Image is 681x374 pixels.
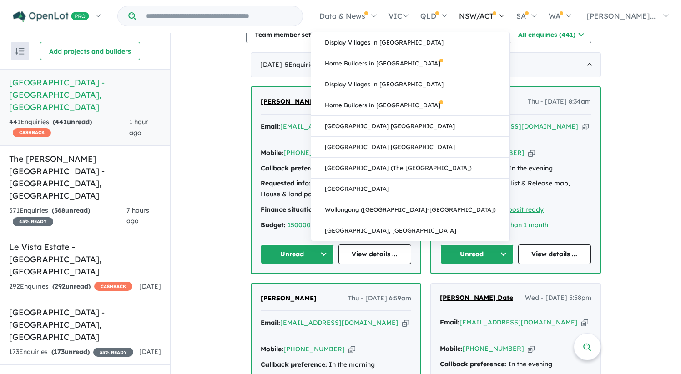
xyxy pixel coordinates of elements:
div: Price-list & Release map, Vacant land [440,178,591,200]
button: Unread [440,244,514,264]
span: [DATE] [139,282,161,290]
a: [EMAIL_ADDRESS][DOMAIN_NAME] [280,319,399,327]
a: [PERSON_NAME] Date [440,293,513,304]
a: [GEOGRAPHIC_DATA], [GEOGRAPHIC_DATA] [311,220,509,241]
div: 441 Enquir ies [9,117,129,139]
h5: [GEOGRAPHIC_DATA] - [GEOGRAPHIC_DATA] , [GEOGRAPHIC_DATA] [9,306,161,343]
div: In the evening [440,163,591,174]
span: [PERSON_NAME] Date [440,294,513,302]
strong: Budget: [261,221,286,229]
h5: [GEOGRAPHIC_DATA] - [GEOGRAPHIC_DATA] , [GEOGRAPHIC_DATA] [9,76,161,113]
div: As soon as possible! [261,163,411,174]
a: [GEOGRAPHIC_DATA] [GEOGRAPHIC_DATA] [311,116,509,137]
a: [PHONE_NUMBER] [283,345,345,353]
span: 35 % READY [93,348,133,357]
a: Home Builders in [GEOGRAPHIC_DATA] [311,95,509,116]
strong: Email: [261,319,280,327]
button: Copy [581,318,588,327]
a: [PHONE_NUMBER] [283,149,345,157]
strong: Email: [261,122,280,130]
button: Team member settings (4) [246,25,346,43]
input: Try estate name, suburb, builder or developer [138,6,301,26]
span: 441 [55,118,67,126]
a: [GEOGRAPHIC_DATA] (The [GEOGRAPHIC_DATA]) [311,158,509,179]
button: Copy [348,344,355,354]
a: Display Villages in [GEOGRAPHIC_DATA] [311,32,509,53]
img: sort.svg [15,48,25,55]
a: [GEOGRAPHIC_DATA] [311,179,509,199]
button: Copy [402,318,409,328]
span: [DATE] [139,348,161,356]
div: 292 Enquir ies [9,281,132,292]
div: 173 Enquir ies [9,347,133,358]
span: CASHBACK [13,128,51,137]
button: Unread [261,244,334,264]
span: Wed - [DATE] 5:58pm [525,293,591,304]
div: [DATE] [251,52,601,78]
strong: ( unread) [51,348,90,356]
strong: ( unread) [52,206,90,214]
strong: Email: [440,318,459,326]
strong: Mobile: [440,344,463,353]
a: Display Villages in [GEOGRAPHIC_DATA] [311,74,509,95]
a: Deposit ready [500,205,544,214]
div: In the morning [261,359,411,370]
span: 568 [54,206,65,214]
a: Less than 1 month [493,221,548,229]
a: [EMAIL_ADDRESS][DOMAIN_NAME] [280,122,399,130]
div: | [261,220,411,231]
button: Add projects and builders [40,42,140,60]
strong: Requested info: [261,179,311,187]
a: [PHONE_NUMBER] [463,344,524,353]
button: All enquiries (441) [509,25,591,43]
h5: The [PERSON_NAME][GEOGRAPHIC_DATA] - [GEOGRAPHIC_DATA] , [GEOGRAPHIC_DATA] [9,153,161,202]
span: 1 hour ago [129,118,148,137]
a: [PERSON_NAME] [261,293,317,304]
span: 45 % READY [13,217,53,226]
strong: Mobile: [261,345,283,353]
span: 173 [54,348,65,356]
strong: ( unread) [52,282,91,290]
span: Thu - [DATE] 6:59am [348,293,411,304]
span: [PERSON_NAME] [261,97,317,105]
a: Home Builders in [GEOGRAPHIC_DATA] [311,53,509,74]
a: Wollongong ([GEOGRAPHIC_DATA]-[GEOGRAPHIC_DATA]) [311,199,509,220]
div: In the evening [440,359,591,370]
span: [PERSON_NAME] [261,294,317,302]
a: [EMAIL_ADDRESS][DOMAIN_NAME] [460,122,578,130]
h5: Le Vista Estate - [GEOGRAPHIC_DATA] , [GEOGRAPHIC_DATA] [9,241,161,278]
img: Openlot PRO Logo White [13,11,89,22]
strong: ( unread) [53,118,92,126]
a: [PERSON_NAME] [261,96,317,107]
button: Copy [582,122,589,131]
a: View details ... [518,244,591,264]
strong: Callback preference: [261,164,327,172]
strong: Finance situation: [261,205,318,214]
span: 292 [55,282,66,290]
strong: Mobile: [261,149,283,157]
span: 7 hours ago [126,206,149,225]
div: 571 Enquir ies [9,205,126,227]
a: [EMAIL_ADDRESS][DOMAIN_NAME] [459,318,578,326]
div: | [440,220,591,231]
span: [PERSON_NAME].... [587,11,657,20]
span: - 5 Enquir ies [282,60,350,69]
strong: Callback preference: [261,360,327,369]
a: 1500000 [288,221,315,229]
div: Price-list & Release map, House & land packages [261,178,411,200]
a: [GEOGRAPHIC_DATA] [GEOGRAPHIC_DATA] [311,137,509,158]
button: Copy [528,344,535,354]
button: Copy [528,148,535,158]
span: Thu - [DATE] 8:34am [528,96,591,107]
strong: Callback preference: [440,360,506,368]
span: CASHBACK [94,282,132,291]
a: View details ... [338,244,412,264]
